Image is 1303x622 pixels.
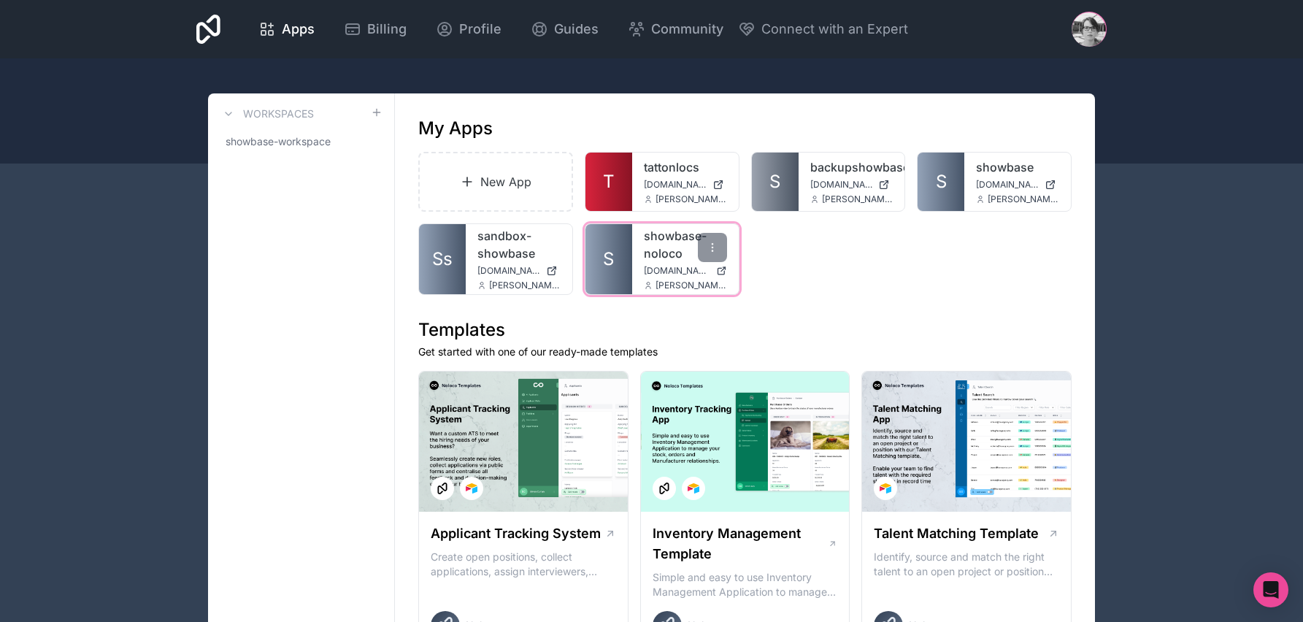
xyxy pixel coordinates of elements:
[644,179,707,191] span: [DOMAIN_NAME]
[489,280,561,291] span: [PERSON_NAME][EMAIL_ADDRESS][DOMAIN_NAME]
[419,224,466,294] a: Ss
[651,19,723,39] span: Community
[644,265,710,277] span: [DOMAIN_NAME]
[432,247,453,271] span: Ss
[431,550,616,579] p: Create open positions, collect applications, assign interviewers, centralise candidate feedback a...
[810,179,873,191] span: [DOMAIN_NAME]
[477,227,561,262] a: sandbox-showbase
[585,224,632,294] a: S
[418,318,1072,342] h1: Templates
[243,107,314,121] h3: Workspaces
[466,483,477,494] img: Airtable Logo
[752,153,799,211] a: S
[616,13,735,45] a: Community
[880,483,891,494] img: Airtable Logo
[1253,572,1288,607] div: Open Intercom Messenger
[554,19,599,39] span: Guides
[247,13,326,45] a: Apps
[477,265,540,277] span: [DOMAIN_NAME]
[418,152,573,212] a: New App
[656,193,727,205] span: [PERSON_NAME][EMAIL_ADDRESS][DOMAIN_NAME]
[988,193,1059,205] span: [PERSON_NAME][EMAIL_ADDRESS][DOMAIN_NAME]
[226,134,331,149] span: showbase-workspace
[769,170,780,193] span: S
[644,179,727,191] a: [DOMAIN_NAME]
[653,570,838,599] p: Simple and easy to use Inventory Management Application to manage your stock, orders and Manufact...
[976,179,1039,191] span: [DOMAIN_NAME]
[519,13,610,45] a: Guides
[976,158,1059,176] a: showbase
[936,170,947,193] span: S
[761,19,908,39] span: Connect with an Expert
[644,227,727,262] a: showbase-noloco
[738,19,908,39] button: Connect with an Expert
[477,265,561,277] a: [DOMAIN_NAME]
[220,128,383,155] a: showbase-workspace
[585,153,632,211] a: T
[282,19,315,39] span: Apps
[367,19,407,39] span: Billing
[418,345,1072,359] p: Get started with one of our ready-made templates
[332,13,418,45] a: Billing
[810,179,893,191] a: [DOMAIN_NAME]
[822,193,893,205] span: [PERSON_NAME][EMAIL_ADDRESS][DOMAIN_NAME]
[976,179,1059,191] a: [DOMAIN_NAME]
[810,158,893,176] a: backupshowbase
[644,265,727,277] a: [DOMAIN_NAME]
[874,550,1059,579] p: Identify, source and match the right talent to an open project or position with our Talent Matchi...
[688,483,699,494] img: Airtable Logo
[603,247,614,271] span: S
[220,105,314,123] a: Workspaces
[653,523,828,564] h1: Inventory Management Template
[431,523,601,544] h1: Applicant Tracking System
[459,19,501,39] span: Profile
[918,153,964,211] a: S
[424,13,513,45] a: Profile
[656,280,727,291] span: [PERSON_NAME][EMAIL_ADDRESS][DOMAIN_NAME]
[603,170,615,193] span: T
[644,158,727,176] a: tattonlocs
[418,117,493,140] h1: My Apps
[874,523,1039,544] h1: Talent Matching Template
